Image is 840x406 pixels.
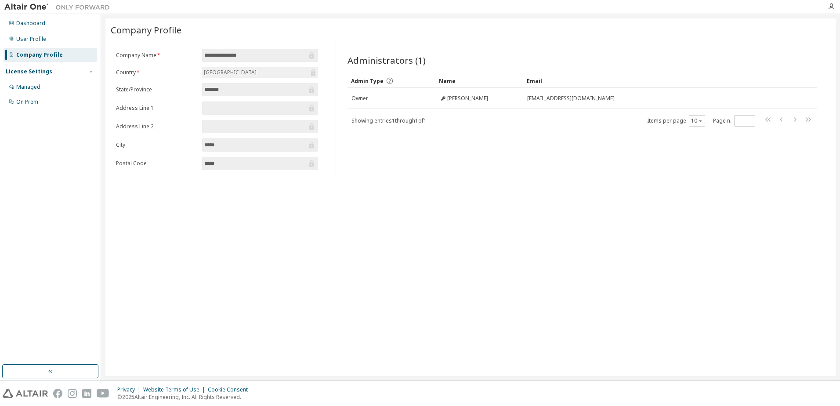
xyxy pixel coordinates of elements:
[16,98,38,105] div: On Prem
[203,68,258,77] div: [GEOGRAPHIC_DATA]
[208,386,253,393] div: Cookie Consent
[116,52,197,59] label: Company Name
[447,95,488,102] span: [PERSON_NAME]
[351,77,384,85] span: Admin Type
[4,3,114,11] img: Altair One
[202,67,318,78] div: [GEOGRAPHIC_DATA]
[647,115,705,127] span: Items per page
[116,160,197,167] label: Postal Code
[3,389,48,398] img: altair_logo.svg
[82,389,91,398] img: linkedin.svg
[16,36,46,43] div: User Profile
[351,95,368,102] span: Owner
[117,386,143,393] div: Privacy
[97,389,109,398] img: youtube.svg
[116,141,197,149] label: City
[6,68,52,75] div: License Settings
[527,95,615,102] span: [EMAIL_ADDRESS][DOMAIN_NAME]
[16,20,45,27] div: Dashboard
[16,51,63,58] div: Company Profile
[713,115,755,127] span: Page n.
[117,393,253,401] p: © 2025 Altair Engineering, Inc. All Rights Reserved.
[53,389,62,398] img: facebook.svg
[116,69,197,76] label: Country
[351,117,427,124] span: Showing entries 1 through 1 of 1
[116,105,197,112] label: Address Line 1
[16,83,40,91] div: Managed
[116,86,197,93] label: State/Province
[111,24,181,36] span: Company Profile
[143,386,208,393] div: Website Terms of Use
[116,123,197,130] label: Address Line 2
[348,54,426,66] span: Administrators (1)
[691,117,703,124] button: 10
[527,74,793,88] div: Email
[68,389,77,398] img: instagram.svg
[439,74,520,88] div: Name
